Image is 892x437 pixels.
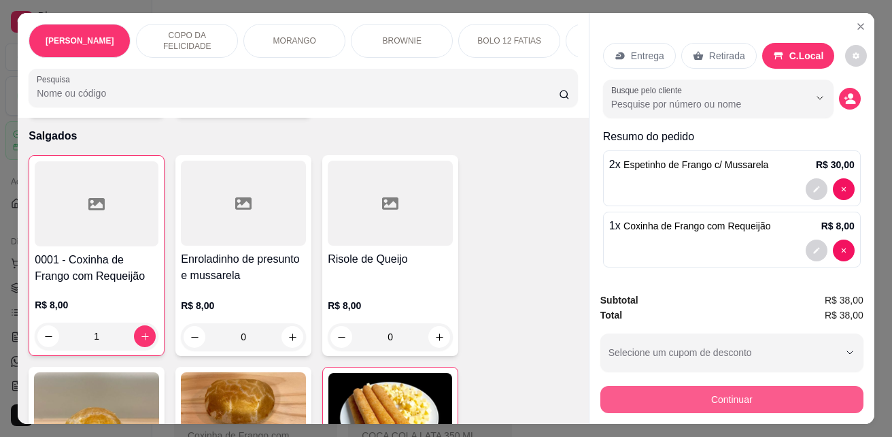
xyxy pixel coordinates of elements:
[603,129,861,145] p: Resumo do pedido
[134,325,156,347] button: increase-product-quantity
[328,299,453,312] p: R$ 8,00
[623,159,768,170] span: Espetinho de Frango c/ Mussarela
[631,49,664,63] p: Entrega
[833,178,855,200] button: decrease-product-quantity
[577,30,656,52] p: Copo da Felicidade Salgado
[611,97,787,111] input: Busque pelo cliente
[29,128,578,144] p: Salgados
[789,49,824,63] p: C.Local
[184,326,205,348] button: decrease-product-quantity
[806,178,827,200] button: decrease-product-quantity
[477,35,541,46] p: BOLO 12 FATIAS
[806,240,827,261] button: decrease-product-quantity
[825,308,863,323] span: R$ 38,00
[428,326,450,348] button: increase-product-quantity
[330,326,352,348] button: decrease-product-quantity
[600,386,863,413] button: Continuar
[273,35,316,46] p: MORANGO
[328,251,453,268] h4: Risole de Queijo
[383,35,422,46] p: BROWNIE
[46,35,114,46] p: [PERSON_NAME]
[37,325,59,347] button: decrease-product-quantity
[181,299,306,312] p: R$ 8,00
[600,310,622,321] strong: Total
[609,218,771,234] p: 1 x
[809,87,831,109] button: Show suggestions
[816,158,855,172] p: R$ 30,00
[600,295,638,306] strong: Subtotal
[37,74,75,85] label: Pesquisa
[600,334,863,372] button: Selecione um cupom de desconto
[181,251,306,284] h4: Enroladinho de presunto e mussarela
[281,326,303,348] button: increase-product-quantity
[825,293,863,308] span: R$ 38,00
[850,16,872,37] button: Close
[709,49,745,63] p: Retirada
[839,88,861,110] button: decrease-product-quantity
[35,298,158,312] p: R$ 8,00
[623,221,770,231] span: Coxinha de Frango com Requeijão
[148,30,226,52] p: COPO DA FELICIDADE
[845,45,867,67] button: decrease-product-quantity
[611,84,687,96] label: Busque pelo cliente
[833,240,855,261] button: decrease-product-quantity
[35,252,158,285] h4: 0001 - Coxinha de Frango com Requeijão
[609,157,769,173] p: 2 x
[821,219,855,233] p: R$ 8,00
[37,86,559,100] input: Pesquisa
